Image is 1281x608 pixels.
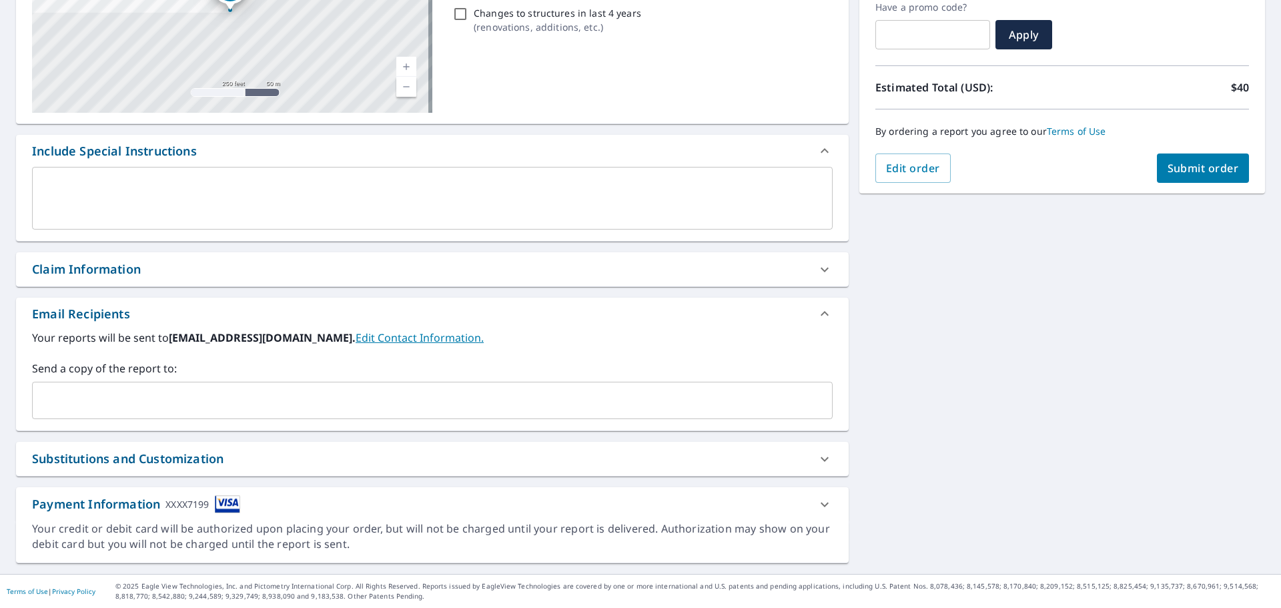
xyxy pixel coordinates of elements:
p: Estimated Total (USD): [875,79,1062,95]
p: $40 [1231,79,1249,95]
a: Privacy Policy [52,587,95,596]
label: Your reports will be sent to [32,330,833,346]
div: Substitutions and Customization [32,450,224,468]
p: | [7,587,95,595]
div: Email Recipients [32,305,130,323]
div: Payment Information [32,495,240,513]
a: Terms of Use [7,587,48,596]
button: Edit order [875,154,951,183]
a: Current Level 17, Zoom In [396,57,416,77]
a: EditContactInfo [356,330,484,345]
div: Payment InformationXXXX7199cardImage [16,487,849,521]
div: Your credit or debit card will be authorized upon placing your order, but will not be charged unt... [32,521,833,552]
span: Submit order [1168,161,1239,176]
button: Submit order [1157,154,1250,183]
div: XXXX7199 [165,495,209,513]
div: Substitutions and Customization [16,442,849,476]
b: [EMAIL_ADDRESS][DOMAIN_NAME]. [169,330,356,345]
p: © 2025 Eagle View Technologies, Inc. and Pictometry International Corp. All Rights Reserved. Repo... [115,581,1274,601]
div: Email Recipients [16,298,849,330]
p: By ordering a report you agree to our [875,125,1249,137]
span: Edit order [886,161,940,176]
span: Apply [1006,27,1041,42]
div: Include Special Instructions [32,142,197,160]
button: Apply [995,20,1052,49]
label: Send a copy of the report to: [32,360,833,376]
div: Include Special Instructions [16,135,849,167]
a: Current Level 17, Zoom Out [396,77,416,97]
p: Changes to structures in last 4 years [474,6,641,20]
a: Terms of Use [1047,125,1106,137]
img: cardImage [215,495,240,513]
label: Have a promo code? [875,1,990,13]
div: Claim Information [32,260,141,278]
p: ( renovations, additions, etc. ) [474,20,641,34]
div: Claim Information [16,252,849,286]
